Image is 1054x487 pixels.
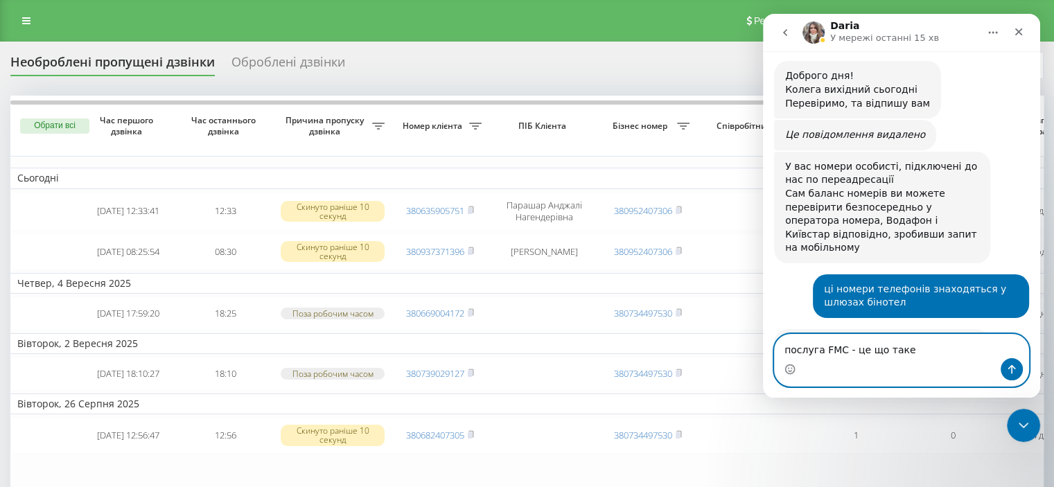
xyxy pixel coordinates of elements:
[177,192,274,231] td: 12:33
[20,118,89,134] button: Обрати всі
[177,357,274,391] td: 18:10
[406,307,464,319] a: 380669004172
[904,417,1001,454] td: 0
[10,55,215,76] div: Необроблені пропущені дзвінки
[21,350,33,361] button: Вибір емодзі
[398,121,469,132] span: Номер клієнта
[238,344,260,366] button: Надіслати повідомлення…
[489,233,599,270] td: [PERSON_NAME]
[177,296,274,330] td: 18:25
[80,417,177,454] td: [DATE] 12:56:47
[281,241,385,262] div: Скинуто раніше 10 секунд
[177,233,274,270] td: 08:30
[11,315,227,414] div: В будь-якому разі, у нас немає інформації по балансу, бо номери не наші
[80,233,177,270] td: [DATE] 08:25:54
[614,429,672,441] a: 380734497530
[614,367,672,380] a: 380734497530
[489,192,599,231] td: Парашар Анджалі Нагендерівна
[754,15,856,26] span: Реферальна програма
[80,357,177,391] td: [DATE] 18:10:27
[11,315,266,425] div: Daria каже…
[91,115,166,136] span: Час першого дзвінка
[500,121,588,132] span: ПІБ Клієнта
[281,368,385,380] div: Поза робочим часом
[281,201,385,222] div: Скинуто раніше 10 секунд
[281,308,385,319] div: Поза робочим часом
[406,367,464,380] a: 380739029127
[614,204,672,217] a: 380952407306
[703,121,788,132] span: Співробітник
[12,321,265,344] textarea: Повідомлення...
[807,417,904,454] td: 1
[188,115,263,136] span: Час останнього дзвінка
[406,245,464,258] a: 380937371396
[177,417,274,454] td: 12:56
[80,296,177,330] td: [DATE] 17:59:20
[231,55,345,76] div: Оброблені дзвінки
[614,307,672,319] a: 380734497530
[406,429,464,441] a: 380682407305
[406,204,464,217] a: 380635905751
[281,425,385,445] div: Скинуто раніше 10 секунд
[606,121,677,132] span: Бізнес номер
[614,245,672,258] a: 380952407306
[763,14,1040,398] iframe: Intercom live chat
[1007,409,1040,442] iframe: Intercom live chat
[80,192,177,231] td: [DATE] 12:33:41
[281,115,372,136] span: Причина пропуску дзвінка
